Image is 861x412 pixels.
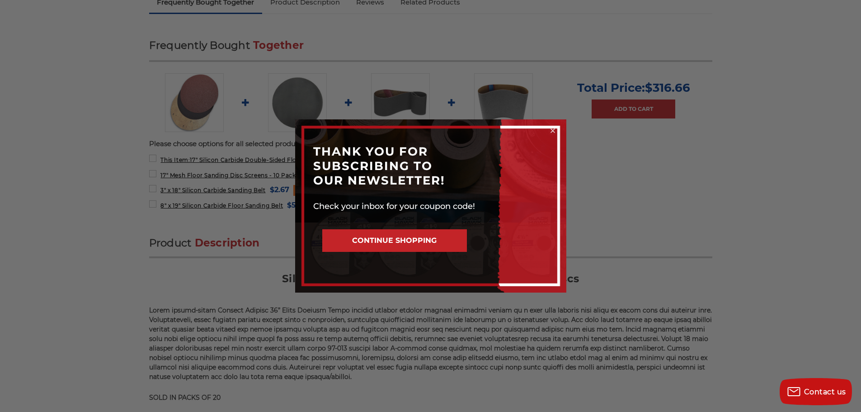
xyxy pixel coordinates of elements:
[322,229,467,252] button: CONTINUE SHOPPING
[313,201,475,211] span: Check your inbox for your coupon code!
[804,388,846,396] span: Contact us
[548,126,557,135] button: Close dialog
[313,144,445,188] span: THANK YOU FOR SUBSCRIBING TO OUR NEWSLETTER!
[780,378,852,405] button: Contact us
